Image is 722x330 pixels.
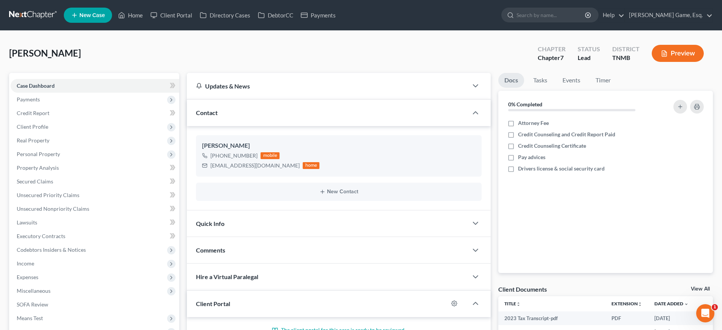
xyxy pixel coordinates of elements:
[612,54,640,62] div: TNMB
[556,73,586,88] a: Events
[17,137,49,144] span: Real Property
[712,304,718,310] span: 1
[611,301,642,306] a: Extensionunfold_more
[11,106,179,120] a: Credit Report
[11,202,179,216] a: Unsecured Nonpriority Claims
[11,161,179,175] a: Property Analysis
[17,151,60,157] span: Personal Property
[696,304,714,322] iframe: Intercom live chat
[254,8,297,22] a: DebtorCC
[196,220,224,227] span: Quick Info
[210,162,300,169] div: [EMAIL_ADDRESS][DOMAIN_NAME]
[508,101,542,107] strong: 0% Completed
[17,192,79,198] span: Unsecured Priority Claims
[202,141,475,150] div: [PERSON_NAME]
[303,162,319,169] div: home
[516,302,521,306] i: unfold_more
[17,110,49,116] span: Credit Report
[297,8,340,22] a: Payments
[210,152,258,159] div: [PHONE_NUMBER]
[17,123,48,130] span: Client Profile
[196,8,254,22] a: Directory Cases
[599,8,624,22] a: Help
[518,142,586,150] span: Credit Counseling Certificate
[114,8,147,22] a: Home
[654,301,689,306] a: Date Added expand_more
[648,311,695,325] td: [DATE]
[17,96,40,103] span: Payments
[17,260,34,267] span: Income
[196,82,458,90] div: Updates & News
[538,54,566,62] div: Chapter
[17,82,55,89] span: Case Dashboard
[684,302,689,306] i: expand_more
[17,205,89,212] span: Unsecured Nonpriority Claims
[17,274,38,280] span: Expenses
[17,287,51,294] span: Miscellaneous
[589,73,617,88] a: Timer
[17,219,37,226] span: Lawsuits
[196,246,225,254] span: Comments
[147,8,196,22] a: Client Portal
[498,285,547,293] div: Client Documents
[17,301,48,308] span: SOFA Review
[17,178,53,185] span: Secured Claims
[605,311,648,325] td: PDF
[17,315,43,321] span: Means Test
[638,302,642,306] i: unfold_more
[527,73,553,88] a: Tasks
[17,164,59,171] span: Property Analysis
[625,8,713,22] a: [PERSON_NAME] Game, Esq.
[498,311,605,325] td: 2023 Tax Transcript-pdf
[202,189,475,195] button: New Contact
[560,54,564,61] span: 7
[578,54,600,62] div: Lead
[518,131,615,138] span: Credit Counseling and Credit Report Paid
[17,246,86,253] span: Codebtors Insiders & Notices
[11,188,179,202] a: Unsecured Priority Claims
[498,73,524,88] a: Docs
[518,165,605,172] span: Drivers license & social security card
[17,233,65,239] span: Executory Contracts
[538,45,566,54] div: Chapter
[9,47,81,58] span: [PERSON_NAME]
[11,216,179,229] a: Lawsuits
[11,79,179,93] a: Case Dashboard
[504,301,521,306] a: Titleunfold_more
[196,109,218,116] span: Contact
[578,45,600,54] div: Status
[196,273,258,280] span: Hire a Virtual Paralegal
[691,286,710,292] a: View All
[11,175,179,188] a: Secured Claims
[517,8,586,22] input: Search by name...
[11,298,179,311] a: SOFA Review
[196,300,230,307] span: Client Portal
[261,152,280,159] div: mobile
[518,119,549,127] span: Attorney Fee
[652,45,704,62] button: Preview
[11,229,179,243] a: Executory Contracts
[612,45,640,54] div: District
[79,13,105,18] span: New Case
[518,153,545,161] span: Pay advices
